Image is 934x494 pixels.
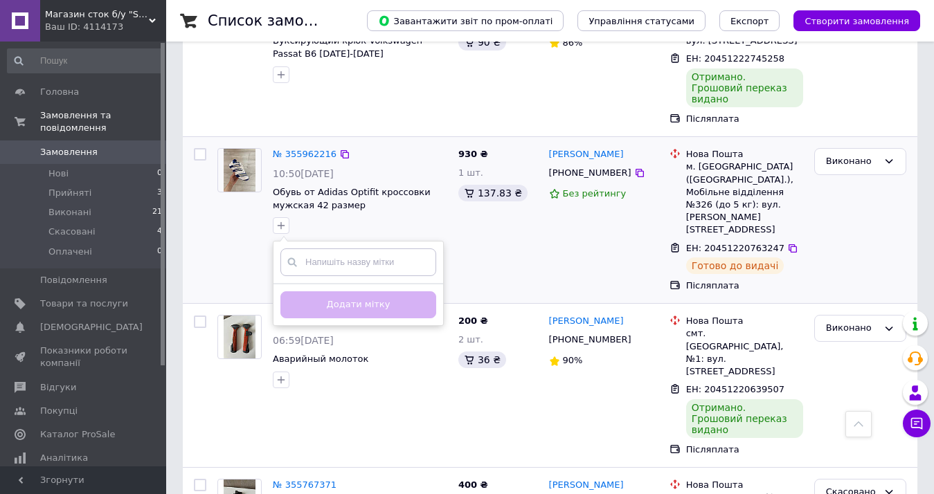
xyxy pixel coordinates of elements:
[273,168,334,179] span: 10:50[DATE]
[686,68,803,107] div: Отримано. Грошовий переказ видано
[280,248,436,276] input: Напишіть назву мітки
[273,354,368,364] a: Аварийный молоток
[48,246,92,258] span: Оплачені
[157,187,162,199] span: 3
[686,384,784,394] span: ЕН: 20451220639507
[48,187,91,199] span: Прийняті
[367,10,564,31] button: Завантажити звіт по пром-оплаті
[152,206,162,219] span: 21
[48,226,96,238] span: Скасовані
[805,16,909,26] span: Створити замовлення
[157,226,162,238] span: 4
[458,34,506,51] div: 90 ₴
[549,148,624,161] a: [PERSON_NAME]
[686,161,803,236] div: м. [GEOGRAPHIC_DATA] ([GEOGRAPHIC_DATA].), Мобільне відділення №326 (до 5 кг): вул. [PERSON_NAME]...
[40,405,78,417] span: Покупці
[780,15,920,26] a: Створити замовлення
[686,315,803,327] div: Нова Пошта
[826,321,878,336] div: Виконано
[730,16,769,26] span: Експорт
[273,187,431,210] a: Обувь от Adidas Optifit кроссовки мужская 42 размер
[589,16,694,26] span: Управління статусами
[458,315,488,326] span: 200 ₴
[458,167,483,178] span: 1 шт.
[686,280,803,292] div: Післяплата
[378,15,553,27] span: Завантажити звіт по пром-оплаті
[549,479,624,492] a: [PERSON_NAME]
[40,381,76,394] span: Відгуки
[826,154,878,169] div: Виконано
[458,149,488,159] span: 930 ₴
[45,8,149,21] span: Магазин сток б/у "STOCK SOLE"
[273,479,336,490] a: № 355767371
[563,355,583,365] span: 90%
[224,315,256,358] img: Фото товару
[40,146,98,158] span: Замовлення
[40,345,128,369] span: Показники роботи компанії
[157,246,162,258] span: 0
[903,410,931,437] button: Чат з покупцем
[217,148,262,192] a: Фото товару
[40,298,128,310] span: Товари та послуги
[40,274,107,286] span: Повідомлення
[686,113,803,125] div: Післяплата
[458,351,506,368] div: 36 ₴
[273,335,334,346] span: 06:59[DATE]
[686,399,803,438] div: Отримано. Грошовий переказ видано
[40,321,143,333] span: [DEMOGRAPHIC_DATA]
[686,443,803,456] div: Післяплата
[686,243,784,253] span: ЕН: 20451220763247
[40,428,115,441] span: Каталог ProSale
[48,167,69,180] span: Нові
[458,185,528,201] div: 137.83 ₴
[208,12,348,29] h1: Список замовлень
[40,109,166,134] span: Замовлення та повідомлення
[686,327,803,378] div: смт. [GEOGRAPHIC_DATA], №1: вул. [STREET_ADDRESS]
[458,479,488,490] span: 400 ₴
[577,10,706,31] button: Управління статусами
[45,21,166,33] div: Ваш ID: 4114173
[157,167,162,180] span: 0
[7,48,163,73] input: Пошук
[546,331,634,349] div: [PHONE_NUMBER]
[273,149,336,159] a: № 355962216
[48,206,91,219] span: Виконані
[686,479,803,491] div: Нова Пошта
[549,315,624,328] a: [PERSON_NAME]
[719,10,780,31] button: Експорт
[563,188,627,199] span: Без рейтингу
[217,315,262,359] a: Фото товару
[563,37,583,48] span: 86%
[40,452,88,464] span: Аналітика
[793,10,920,31] button: Створити замовлення
[546,164,634,182] div: [PHONE_NUMBER]
[686,53,784,64] span: ЕН: 20451222745258
[224,149,256,192] img: Фото товару
[458,334,483,345] span: 2 шт.
[686,148,803,161] div: Нова Пошта
[40,86,79,98] span: Головна
[686,257,784,274] div: Готово до видачі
